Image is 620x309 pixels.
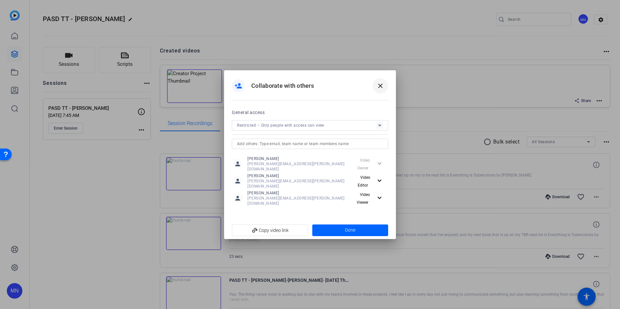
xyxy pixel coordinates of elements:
span: [PERSON_NAME] [247,190,352,196]
mat-icon: add_link [249,225,260,236]
span: [PERSON_NAME][EMAIL_ADDRESS][PERSON_NAME][DOMAIN_NAME] [247,178,352,189]
mat-icon: person_add [234,82,242,90]
mat-icon: close [376,82,384,90]
span: [PERSON_NAME] [247,156,352,161]
mat-icon: person [233,176,243,186]
mat-icon: person [233,193,243,203]
mat-icon: expand_more [376,177,382,185]
span: Video Viewer [357,192,370,205]
span: Copy video link [237,224,303,236]
mat-icon: expand_more [376,194,382,202]
button: Copy video link [232,224,308,236]
span: Restricted – Only people with access can view [237,123,324,128]
span: [PERSON_NAME][EMAIL_ADDRESS][PERSON_NAME][DOMAIN_NAME] [247,161,352,172]
mat-icon: person [233,159,243,169]
button: Video Editor [352,175,387,187]
span: [PERSON_NAME] [247,173,352,178]
button: Done [312,224,388,236]
button: Video Viewer [352,192,387,204]
span: [PERSON_NAME][EMAIL_ADDRESS][PERSON_NAME][DOMAIN_NAME] [247,196,352,206]
span: Done [345,227,355,234]
input: Add others: Type email, team name or team members name [237,140,383,148]
h2: General access [232,109,265,116]
span: Video Editor [358,175,370,188]
h1: Collaborate with others [251,82,314,90]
